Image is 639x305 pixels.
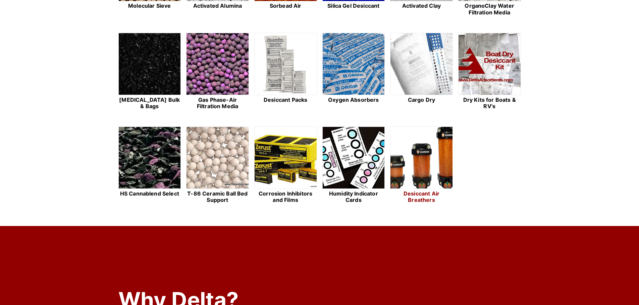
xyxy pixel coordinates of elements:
[118,3,181,9] h2: Molecular Sieve
[322,3,385,9] h2: Silica Gel Desiccant
[458,97,521,109] h2: Dry Kits for Boats & RV's
[254,3,317,9] h2: Sorbead Air
[390,190,453,203] h2: Desiccant Air Breathers
[390,3,453,9] h2: Activated Clay
[186,33,249,110] a: Gas Phase-Air Filtration Media
[186,3,249,9] h2: Activated Alumina
[118,190,181,197] h2: HS Cannablend Select
[186,127,249,204] a: T-86 Ceramic Ball Bed Support
[390,127,453,204] a: Desiccant Air Breathers
[118,97,181,109] h2: [MEDICAL_DATA] Bulk & Bags
[186,190,249,203] h2: T-86 Ceramic Ball Bed Support
[118,127,181,204] a: HS Cannablend Select
[458,33,521,110] a: Dry Kits for Boats & RV's
[186,97,249,109] h2: Gas Phase-Air Filtration Media
[254,190,317,203] h2: Corrosion Inhibitors and Films
[390,33,453,110] a: Cargo Dry
[390,97,453,103] h2: Cargo Dry
[254,97,317,103] h2: Desiccant Packs
[254,33,317,110] a: Desiccant Packs
[458,3,521,15] h2: OrganoClay Water Filtration Media
[322,97,385,103] h2: Oxygen Absorbers
[322,33,385,110] a: Oxygen Absorbers
[118,33,181,110] a: [MEDICAL_DATA] Bulk & Bags
[322,190,385,203] h2: Humidity Indicator Cards
[254,127,317,204] a: Corrosion Inhibitors and Films
[322,127,385,204] a: Humidity Indicator Cards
